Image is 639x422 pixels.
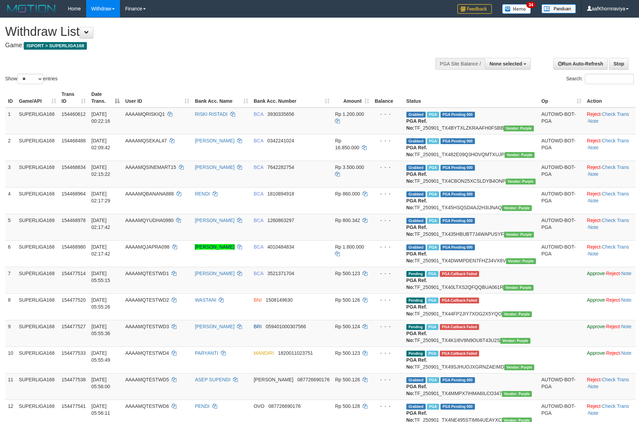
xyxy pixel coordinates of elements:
[502,391,532,397] span: Vendor URL: https://trx4.1velocity.biz
[406,271,425,277] span: Pending
[404,108,539,134] td: TF_250901_TX4BYTXLZKRAAFH0FSBB
[91,324,110,336] span: [DATE] 05:55:36
[335,244,364,250] span: Rp 1.800.000
[16,214,59,240] td: SUPERLIGA168
[602,164,629,170] a: Check Trans
[485,58,531,70] button: None selected
[440,324,479,330] span: PGA Error
[297,377,329,382] span: Copy 087726690176 to clipboard
[539,161,584,187] td: AUTOWD-BOT-PGA
[195,164,234,170] a: [PERSON_NAME]
[335,271,360,276] span: Rp 500.123
[251,88,332,108] th: Bank Acc. Number: activate to sort column ascending
[584,161,636,187] td: · ·
[195,377,230,382] a: ASEP SUPENDI
[5,25,419,39] h1: Withdraw List
[375,350,401,356] div: - - -
[62,377,86,382] span: 154477538
[91,403,110,416] span: [DATE] 05:56:11
[406,377,426,383] span: Grabbed
[587,111,601,117] a: Reject
[254,377,293,382] span: [PERSON_NAME]
[404,373,539,400] td: TF_250901_TX4MMPX7IHMA6ILCO347
[254,271,263,276] span: BCA
[588,384,599,389] a: Note
[539,240,584,267] td: AUTOWD-BOT-PGA
[406,404,426,410] span: Grabbed
[125,271,169,276] span: AAAAMQTESTWD1
[5,74,58,84] label: Show entries
[375,403,401,410] div: - - -
[62,111,86,117] span: 154460612
[335,350,360,356] span: Rp 500.123
[585,74,634,84] input: Search:
[440,351,479,356] span: PGA Error
[404,346,539,373] td: TF_250901_TX49SJHUOJXGRNZAEIMD
[587,244,601,250] a: Reject
[404,161,539,187] td: TF_250901_TX4CBON25XCSLDYB4ONP
[375,137,401,144] div: - - -
[91,191,110,203] span: [DATE] 02:17:29
[584,187,636,214] td: · ·
[500,338,530,344] span: Vendor URL: https://trx4.1velocity.biz
[587,297,605,303] a: Approve
[587,138,601,143] a: Reject
[5,346,16,373] td: 10
[566,74,634,84] label: Search:
[125,191,174,197] span: AAAAMQBANANA888
[16,161,59,187] td: SUPERLIGA168
[502,205,532,211] span: Vendor URL: https://trx4.1velocity.biz
[335,297,360,303] span: Rp 500.126
[426,271,438,277] span: Marked by aafmaleo
[16,240,59,267] td: SUPERLIGA168
[506,179,536,184] span: Vendor URL: https://trx4.1velocity.biz
[125,164,176,170] span: AAAAMQSINEMART15
[406,224,427,237] b: PGA Ref. No:
[62,271,86,276] span: 154477514
[406,357,427,370] b: PGA Ref. No:
[539,187,584,214] td: AUTOWD-BOT-PGA
[24,42,87,50] span: ISPORT > SUPERLIGA168
[606,271,620,276] a: Reject
[602,377,629,382] a: Check Trans
[254,403,264,409] span: OVO
[5,3,58,14] img: MOTION_logo.png
[602,191,629,197] a: Check Trans
[427,138,439,144] span: Marked by aafnonsreyleab
[504,232,534,238] span: Vendor URL: https://trx4.1velocity.biz
[195,138,234,143] a: [PERSON_NAME]
[587,218,601,223] a: Reject
[440,191,475,197] span: PGA Pending
[91,111,110,124] span: [DATE] 00:22:16
[5,267,16,293] td: 7
[125,297,169,303] span: AAAAMQTESTWD2
[375,243,401,250] div: - - -
[539,134,584,161] td: AUTOWD-BOT-PGA
[5,108,16,134] td: 1
[62,138,86,143] span: 154468488
[584,373,636,400] td: · ·
[16,346,59,373] td: SUPERLIGA168
[606,350,620,356] a: Reject
[195,403,210,409] a: PENDI
[335,218,360,223] span: Rp 800.342
[606,297,620,303] a: Reject
[125,218,173,223] span: AAAAMQYUDHA0980
[602,111,629,117] a: Check Trans
[268,403,301,409] span: Copy 087726690176 to clipboard
[91,164,110,177] span: [DATE] 02:15:22
[621,350,631,356] a: Note
[406,251,427,263] b: PGA Ref. No:
[427,191,439,197] span: Marked by aafchoeunmanni
[539,373,584,400] td: AUTOWD-BOT-PGA
[588,171,599,177] a: Note
[62,350,86,356] span: 154477533
[125,377,169,382] span: AAAAMQTESTWD5
[588,251,599,257] a: Note
[91,218,110,230] span: [DATE] 02:17:42
[539,88,584,108] th: Op: activate to sort column ascending
[440,138,475,144] span: PGA Pending
[278,350,313,356] span: Copy 1820011023751 to clipboard
[91,297,110,310] span: [DATE] 05:55:26
[266,324,306,329] span: Copy 059401000307566 to clipboard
